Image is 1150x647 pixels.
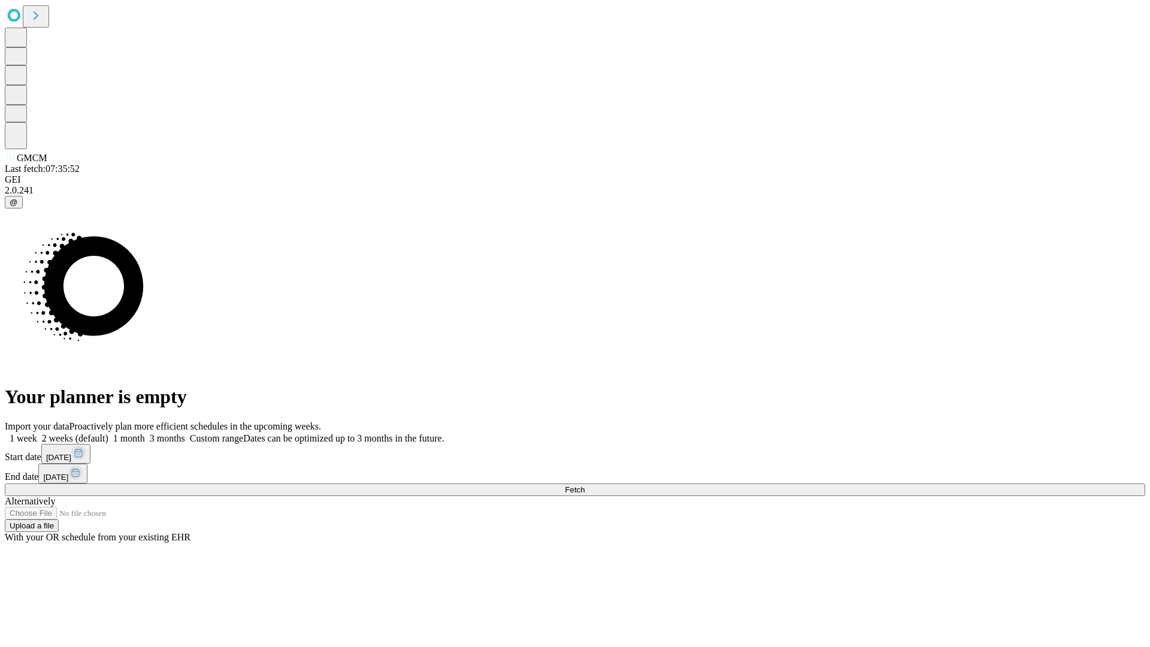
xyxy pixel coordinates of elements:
[38,464,87,483] button: [DATE]
[5,532,190,542] span: With your OR schedule from your existing EHR
[5,196,23,208] button: @
[5,164,80,174] span: Last fetch: 07:35:52
[243,433,444,443] span: Dates can be optimized up to 3 months in the future.
[42,433,108,443] span: 2 weeks (default)
[5,444,1145,464] div: Start date
[41,444,90,464] button: [DATE]
[5,464,1145,483] div: End date
[113,433,145,443] span: 1 month
[190,433,243,443] span: Custom range
[5,386,1145,408] h1: Your planner is empty
[5,174,1145,185] div: GEI
[5,421,69,431] span: Import your data
[150,433,185,443] span: 3 months
[5,496,55,506] span: Alternatively
[69,421,321,431] span: Proactively plan more efficient schedules in the upcoming weeks.
[17,153,47,163] span: GMCM
[46,453,71,462] span: [DATE]
[565,485,585,494] span: Fetch
[5,519,59,532] button: Upload a file
[43,473,68,482] span: [DATE]
[5,483,1145,496] button: Fetch
[5,185,1145,196] div: 2.0.241
[10,433,37,443] span: 1 week
[10,198,18,207] span: @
